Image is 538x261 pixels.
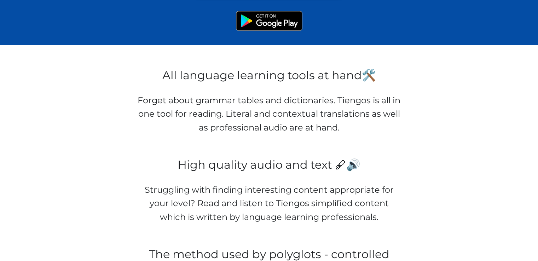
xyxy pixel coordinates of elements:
[335,158,346,172] span: fountain pen
[134,156,404,174] h2: High quality audio and text
[134,183,404,224] p: Struggling with finding interesting content appropriate for your level? Read and listen to Tiengo...
[134,94,404,134] p: Forget about grammar tables and dictionaries. Tiengos is all in one tool for reading. Literal and...
[134,66,404,84] h2: All language learning tools at hand
[236,11,302,31] img: google play button
[362,68,376,82] span: tools
[346,158,360,172] span: speaker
